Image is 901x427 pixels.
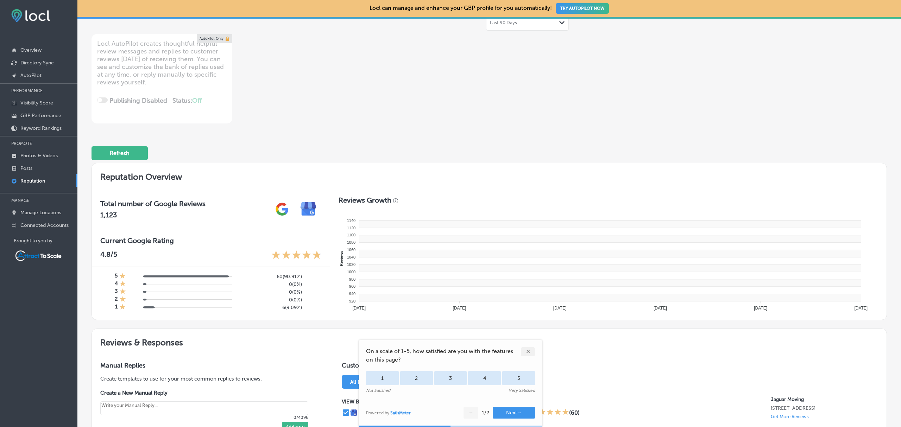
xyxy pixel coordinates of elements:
tspan: 1120 [347,226,355,230]
div: 1 Star [120,296,126,304]
h2: Reviews & Responses [92,329,887,353]
div: 1 Star [119,304,126,311]
div: Powered by [366,410,411,415]
tspan: [DATE] [553,306,567,311]
div: ✕ [521,347,535,356]
tspan: 1020 [347,262,355,267]
tspan: [DATE] [453,306,466,311]
div: 5 [502,371,535,385]
span: On a scale of 1-5, how satisfied are you with the features on this page? [366,347,521,364]
h1: Customer Reviews [342,362,878,372]
h4: 3 [115,288,118,296]
p: Keyword Rankings [20,125,62,131]
p: Reputation [20,178,45,184]
p: Overview [20,47,42,53]
button: ← [464,407,478,419]
div: 1 Star [120,280,126,288]
h5: 6 ( 9.09% ) [238,305,302,311]
tspan: [DATE] [654,306,667,311]
p: Create templates to use for your most common replies to reviews. [100,375,319,383]
div: 4 [468,371,501,385]
label: Create a New Manual Reply [100,390,308,396]
p: Get More Reviews [771,414,809,419]
p: Brought to you by [14,238,77,243]
p: VIEW BY [342,399,771,405]
span: All Reviews (66) [350,379,386,385]
h3: Manual Replies [100,362,319,369]
div: Very Satisfied [509,388,535,393]
p: Photos & Videos [20,153,58,159]
h4: 2 [115,296,118,304]
tspan: 1000 [347,270,355,274]
div: 5 Stars [531,408,569,417]
tspan: 1040 [347,255,355,259]
div: 2 [400,371,433,385]
img: e7ababfa220611ac49bdb491a11684a6.png [295,196,322,222]
span: Last 90 Days [490,20,517,26]
text: Reviews [340,251,344,266]
tspan: 1100 [347,233,355,237]
img: Attract To Scale [14,249,63,262]
h4: 4 [115,280,118,288]
textarea: Create your Quick Reply [100,401,308,415]
button: Next→ [493,407,535,419]
h3: Current Google Rating [100,236,322,245]
h4: 1 [115,304,118,311]
p: Manage Locations [20,210,61,216]
button: Refresh [92,146,148,160]
div: 1 Star [120,288,126,296]
tspan: 920 [349,299,355,303]
p: AutoPilot [20,72,42,78]
tspan: 960 [349,284,355,288]
img: fda3e92497d09a02dc62c9cd864e3231.png [11,9,50,22]
h5: 60 ( 90.91% ) [238,274,302,280]
p: Connected Accounts [20,222,69,228]
a: SatisMeter [390,410,411,415]
p: 4.8 /5 [100,250,117,261]
div: 4.8 Stars [271,250,322,261]
tspan: 1140 [347,218,355,223]
tspan: 940 [349,292,355,296]
tspan: [DATE] [754,306,768,311]
h5: 0 ( 0% ) [238,281,302,287]
p: Posts [20,165,32,171]
p: Visibility Score [20,100,53,106]
tspan: [DATE] [353,306,366,311]
p: Directory Sync [20,60,54,66]
div: Not Satisfied [366,388,390,393]
p: 0/4096 [100,415,308,420]
p: 6929 Beach Blvd Jacksonville, FL 32216, US [771,405,878,411]
h2: 1,123 [100,211,206,219]
h5: 0 ( 0% ) [238,289,302,295]
p: Jaguar Moving [771,396,878,402]
h3: Reviews Growth [339,196,391,204]
h3: Total number of Google Reviews [100,199,206,208]
tspan: 1080 [347,240,355,244]
div: (60) [569,409,580,416]
p: GBP Performance [20,113,61,119]
tspan: [DATE] [855,306,868,311]
div: 1 [366,371,399,385]
div: 3 [434,371,467,385]
h4: 5 [115,273,118,280]
tspan: 980 [349,277,355,281]
img: gPZS+5FD6qPJAAAAABJRU5ErkJggg== [269,196,295,222]
h5: 0 ( 0% ) [238,297,302,303]
tspan: 1060 [347,248,355,252]
div: 1 / 2 [482,410,489,416]
h2: Reputation Overview [92,163,887,187]
div: 1 Star [119,273,126,280]
button: TRY AUTOPILOT NOW [556,3,609,14]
